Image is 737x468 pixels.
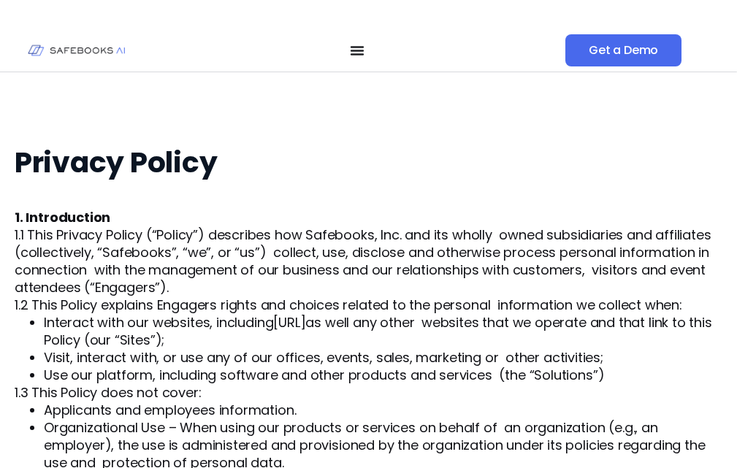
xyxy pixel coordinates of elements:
[15,383,201,402] span: 1.3 This Policy does not cover:
[15,146,722,180] h2: Privacy Policy
[350,43,364,58] button: Menu Toggle
[589,43,658,58] span: Get a Demo
[44,348,603,367] span: Visit, interact with, or use any of our offices, events, sales, marketing or other activities;
[15,226,711,296] span: 1.1 This Privacy Policy (“Policy”) describes how Safebooks, Inc. and its wholly owned subsidiarie...
[44,366,604,384] span: Use our platform, including software and other products and services (the “Solutions”)
[15,296,682,314] span: 1.2 This Policy explains Engagers rights and choices related to the personal information we colle...
[44,313,273,331] span: Interact with our websites, including
[15,208,110,226] strong: 1. Introduction
[44,313,712,349] span: as well any other websites that we operate and that link to this Policy (our “Sites”);
[148,43,565,58] nav: Menu
[44,401,296,419] span: Applicants and employees information.
[565,34,681,66] a: Get a Demo
[273,313,305,331] span: [URL]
